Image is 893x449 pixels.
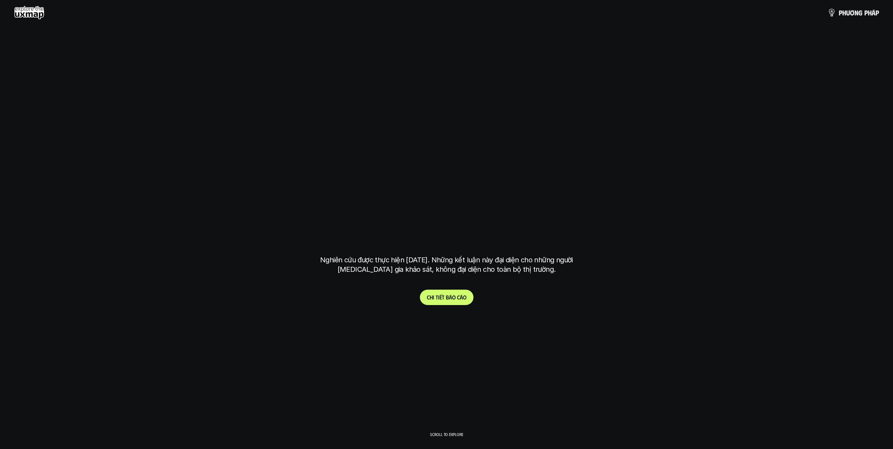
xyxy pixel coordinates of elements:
span: h [842,9,846,16]
span: t [436,294,438,301]
span: p [839,9,842,16]
span: C [427,294,430,301]
a: phươngpháp [828,6,879,20]
span: t [442,294,444,301]
a: Chitiếtbáocáo [420,290,473,305]
span: b [446,294,449,301]
span: o [452,294,456,301]
h6: Kết quả nghiên cứu [422,146,476,154]
span: n [854,9,858,16]
span: h [868,9,872,16]
h1: phạm vi công việc của [319,163,574,192]
span: p [875,9,879,16]
span: i [438,294,439,301]
span: g [858,9,863,16]
p: Scroll to explore [430,432,463,437]
h1: tại [GEOGRAPHIC_DATA] [322,218,572,247]
span: o [463,294,466,301]
p: Nghiên cứu được thực hiện [DATE]. Những kết luận này đại diện cho những người [MEDICAL_DATA] gia ... [315,255,578,274]
span: á [449,294,452,301]
span: á [460,294,463,301]
span: ế [439,294,442,301]
span: i [433,294,434,301]
span: c [457,294,460,301]
span: h [430,294,433,301]
span: ơ [850,9,854,16]
span: p [864,9,868,16]
span: á [872,9,875,16]
span: ư [846,9,850,16]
